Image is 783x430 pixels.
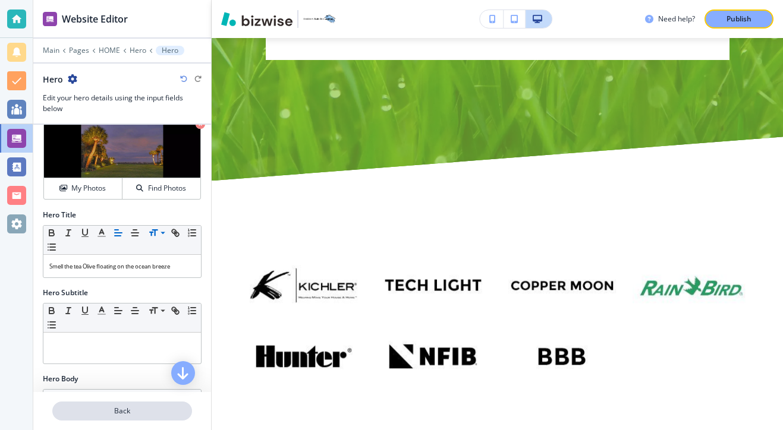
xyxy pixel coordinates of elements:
button: Pages [69,46,89,55]
button: HOME [99,46,120,55]
h4: My Photos [71,183,106,194]
button: Back [52,401,192,420]
img: Logo [374,256,491,315]
h3: Edit your hero details using the input fields below [43,93,202,114]
button: Publish [705,10,773,29]
img: Logo [504,327,621,385]
img: Logo [633,256,750,315]
span: Smell the tea Olive floating on the ocean breeze [49,263,170,270]
button: Main [43,46,59,55]
p: Hero [162,46,178,55]
p: Publish [727,14,751,24]
h2: Hero Title [43,210,76,220]
h2: Website Editor [62,12,128,26]
div: My PhotosFind Photos [43,123,202,200]
button: My Photos [44,178,122,199]
img: Your Logo [303,15,335,23]
img: editor icon [43,12,57,26]
img: Logo [245,256,362,315]
button: Hero [156,46,184,55]
h3: Need help? [658,14,695,24]
img: Logo [374,327,491,385]
h2: Hero Subtitle [43,287,88,298]
h2: Hero [43,73,63,86]
p: Back [54,406,191,416]
img: Logo [245,327,362,385]
button: Hero [130,46,146,55]
img: Bizwise Logo [221,12,293,26]
button: Find Photos [122,178,200,199]
img: Logo [504,256,621,315]
h4: Find Photos [148,183,186,194]
h2: Hero Body [43,374,78,384]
